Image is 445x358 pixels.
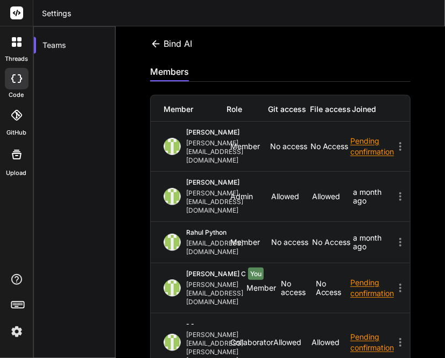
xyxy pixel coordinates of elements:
[150,37,192,50] div: Bind AI
[164,334,181,351] img: profile_image
[34,33,115,57] div: Teams
[271,192,312,201] p: Allowed
[227,104,269,115] div: Role
[350,277,394,299] div: Pending confirmation
[9,90,24,100] label: code
[312,238,353,247] p: No access
[164,234,181,251] img: profile_image
[6,169,27,178] label: Upload
[312,192,353,201] p: Allowed
[164,279,181,297] img: profile_image
[164,138,181,155] img: profile_image
[164,188,181,205] img: profile_image
[352,104,394,115] div: Joined
[350,136,394,157] div: Pending confirmation
[164,104,227,115] div: Member
[271,238,312,247] p: No access
[248,268,264,280] span: You
[269,104,310,115] div: Git access
[310,104,352,115] div: File access
[353,188,394,205] div: a month ago
[230,338,273,347] div: Collaborator
[186,128,239,136] span: [PERSON_NAME]
[350,332,394,353] div: Pending confirmation
[281,279,315,297] p: No access
[186,270,246,278] span: [PERSON_NAME] C
[310,142,350,151] p: No access
[312,338,351,347] p: Allowed
[186,280,264,306] div: [PERSON_NAME][EMAIL_ADDRESS][DOMAIN_NAME]
[273,338,312,347] p: Allowed
[186,228,227,236] span: Rahul Python
[230,192,271,201] div: Admin
[230,238,271,247] div: Member
[270,142,310,151] p: No access
[186,139,248,165] div: [PERSON_NAME][EMAIL_ADDRESS][DOMAIN_NAME]
[186,178,239,186] span: [PERSON_NAME]
[186,320,194,328] span: - -
[5,54,28,64] label: threads
[230,142,270,151] div: Member
[186,239,248,256] div: [EMAIL_ADDRESS][DOMAIN_NAME]
[150,65,189,80] div: members
[8,322,26,341] img: settings
[186,189,248,215] div: [PERSON_NAME][EMAIL_ADDRESS][DOMAIN_NAME]
[316,279,350,297] p: No access
[246,284,281,292] div: Member
[6,128,26,137] label: GitHub
[353,234,394,251] div: a month ago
